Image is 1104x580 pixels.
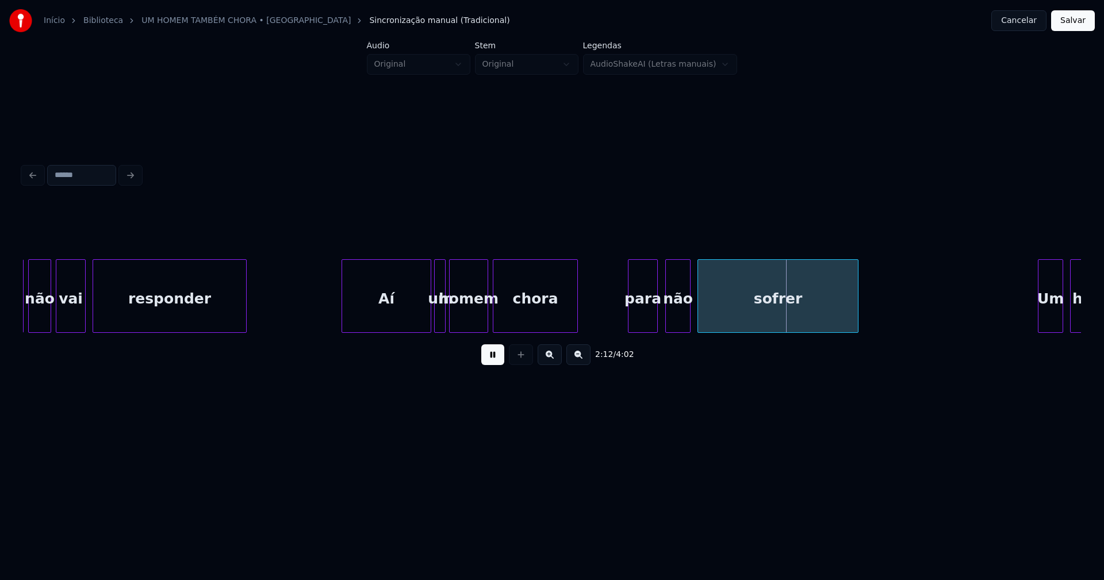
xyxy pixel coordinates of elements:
a: Biblioteca [83,15,123,26]
label: Legendas [583,41,738,49]
span: 2:12 [595,349,613,360]
label: Stem [475,41,578,49]
span: 4:02 [616,349,634,360]
img: youka [9,9,32,32]
div: / [595,349,623,360]
button: Cancelar [991,10,1046,31]
a: UM HOMEM TAMBÉM CHORA • [GEOGRAPHIC_DATA] [141,15,351,26]
a: Início [44,15,65,26]
nav: breadcrumb [44,15,510,26]
button: Salvar [1051,10,1095,31]
span: Sincronização manual (Tradicional) [369,15,509,26]
label: Áudio [367,41,470,49]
